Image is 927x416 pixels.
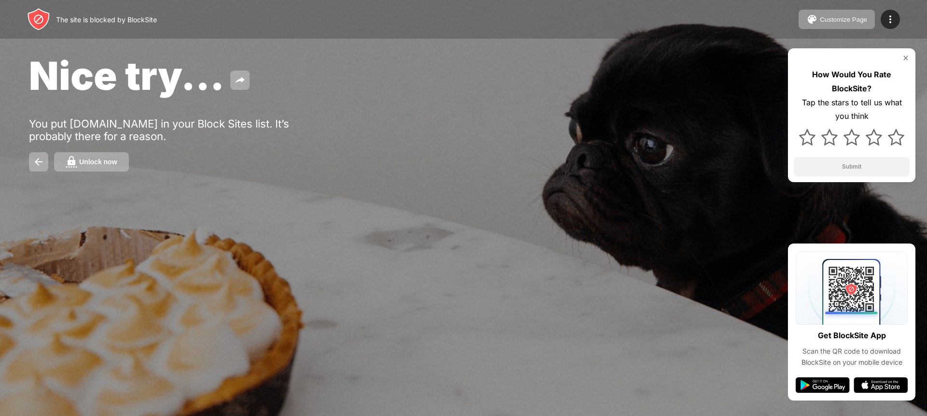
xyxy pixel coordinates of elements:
[820,16,867,23] div: Customize Page
[799,129,815,145] img: star.svg
[79,158,117,166] div: Unlock now
[66,156,77,168] img: password.svg
[799,10,875,29] button: Customize Page
[794,68,910,96] div: How Would You Rate BlockSite?
[794,96,910,124] div: Tap the stars to tell us what you think
[843,129,860,145] img: star.svg
[796,346,908,368] div: Scan the QR code to download BlockSite on your mobile device
[33,156,44,168] img: back.svg
[54,152,129,172] button: Unlock now
[794,157,910,176] button: Submit
[821,129,838,145] img: star.svg
[902,54,910,62] img: rate-us-close.svg
[866,129,882,145] img: star.svg
[885,14,896,25] img: menu-icon.svg
[818,329,886,343] div: Get BlockSite App
[796,251,908,325] img: qrcode.svg
[854,377,908,393] img: app-store.svg
[29,52,225,99] span: Nice try...
[806,14,818,25] img: pallet.svg
[234,74,246,86] img: share.svg
[27,8,50,31] img: header-logo.svg
[56,15,157,24] div: The site is blocked by BlockSite
[29,117,327,143] div: You put [DOMAIN_NAME] in your Block Sites list. It’s probably there for a reason.
[796,377,850,393] img: google-play.svg
[888,129,904,145] img: star.svg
